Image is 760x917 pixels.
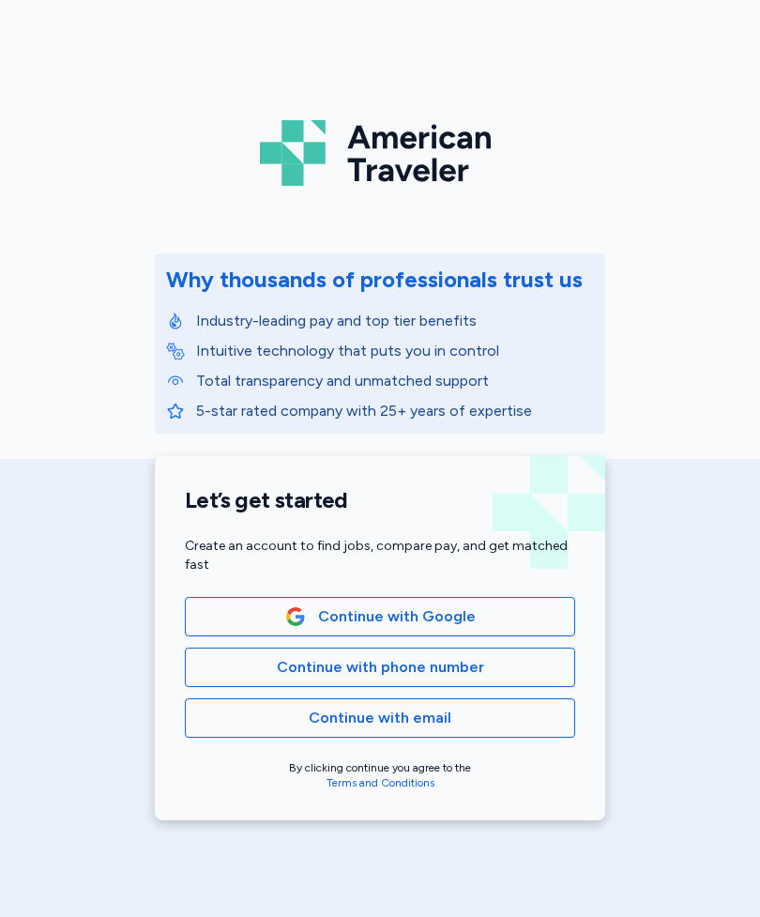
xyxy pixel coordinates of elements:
p: Intuitive technology that puts you in control [196,340,594,362]
div: By clicking continue you agree to the [185,760,575,790]
img: Google Logo [285,606,306,627]
button: Continue with phone number [185,648,575,687]
button: Google LogoContinue with Google [185,597,575,636]
p: 5-star rated company with 25+ years of expertise [196,400,594,422]
span: Continue with email [309,707,451,729]
h1: Let’s get started [185,486,575,514]
a: Terms and Conditions [327,776,434,789]
p: Industry-leading pay and top tier benefits [196,310,594,332]
span: Continue with Google [318,605,476,628]
div: Why thousands of professionals trust us [166,265,583,295]
button: Continue with email [185,698,575,738]
img: Logo [260,113,500,193]
p: Total transparency and unmatched support [196,370,594,392]
div: Create an account to find jobs, compare pay, and get matched fast [185,537,575,574]
span: Continue with phone number [277,656,484,679]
